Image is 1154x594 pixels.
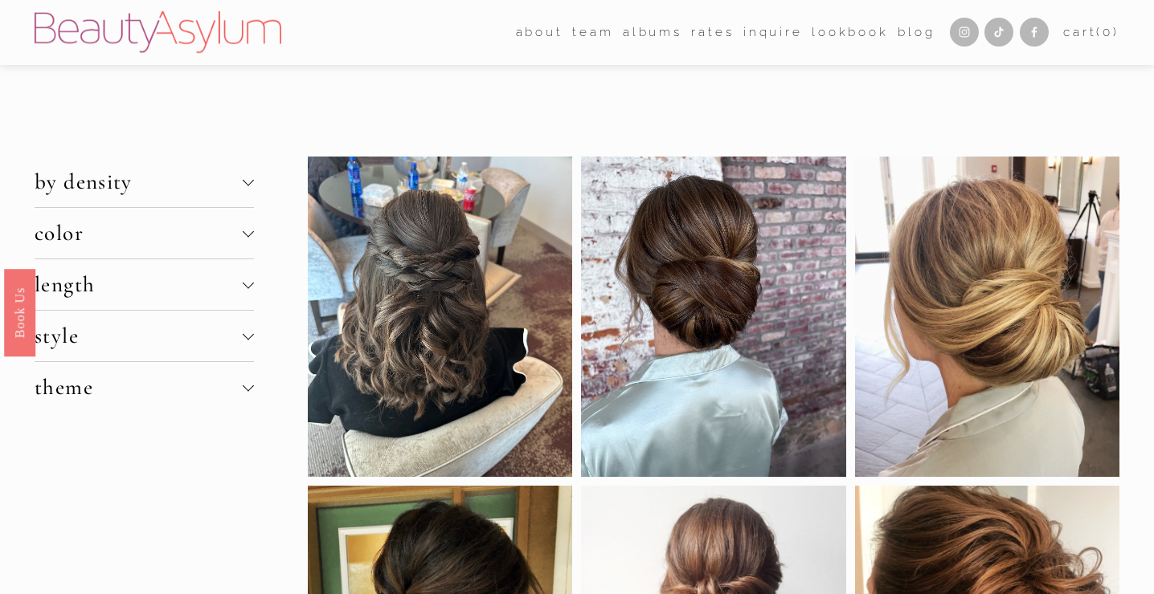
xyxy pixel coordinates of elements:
a: Instagram [950,18,979,47]
img: Beauty Asylum | Bridal Hair &amp; Makeup Charlotte &amp; Atlanta [35,11,281,53]
span: by density [35,169,243,195]
button: by density [35,157,254,207]
a: 0 items in cart [1063,22,1119,44]
a: albums [623,20,682,45]
a: folder dropdown [572,20,613,45]
button: length [35,259,254,310]
a: Book Us [4,269,35,356]
button: theme [35,362,254,413]
a: Rates [691,20,734,45]
span: about [516,22,563,44]
span: style [35,323,243,349]
span: 0 [1103,25,1113,39]
span: length [35,271,243,298]
button: style [35,311,254,361]
a: Facebook [1020,18,1049,47]
span: team [572,22,613,44]
a: Lookbook [812,20,889,45]
a: Blog [898,20,935,45]
span: ( ) [1096,25,1119,39]
button: color [35,208,254,258]
a: Inquire [743,20,803,45]
span: color [35,220,243,246]
span: theme [35,374,243,401]
a: folder dropdown [516,20,563,45]
a: TikTok [984,18,1013,47]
